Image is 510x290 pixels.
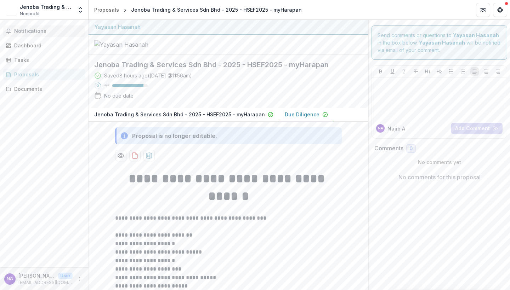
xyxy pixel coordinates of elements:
p: No comments yet [374,158,504,166]
div: Jenoba Trading & Services Sdn Bhd [20,3,73,11]
img: Yayasan Hasanah [94,40,165,49]
p: Due Diligence [285,111,319,118]
a: Documents [3,83,85,95]
div: No due date [104,92,134,99]
span: Notifications [14,28,83,34]
div: Najib Alias [7,277,13,281]
p: No comments for this proposal [398,173,481,181]
a: Tasks [3,54,85,66]
div: Najib Alias [378,127,383,130]
button: Align Center [482,67,491,76]
p: 88 % [104,83,109,88]
div: Proposal is no longer editable. [132,132,217,140]
button: download-proposal [143,150,155,161]
div: Proposals [14,71,80,78]
button: Italicize [400,67,408,76]
img: Jenoba Trading & Services Sdn Bhd [6,4,17,16]
strong: Yayasan Hasanah [419,40,465,46]
button: Bullet List [447,67,455,76]
button: Notifications [3,25,85,37]
p: Najib A [387,125,405,132]
p: Jenoba Trading & Services Sdn Bhd - 2025 - HSEF2025 - myHarapan [94,111,265,118]
button: More [75,275,84,283]
div: Dashboard [14,42,80,49]
button: Underline [388,67,397,76]
button: Open entity switcher [75,3,85,17]
button: Preview 70803929-379e-49ff-842a-79124a023e14-1.pdf [115,150,126,161]
span: 0 [409,146,413,152]
div: Documents [14,85,80,93]
h2: Jenoba Trading & Services Sdn Bhd - 2025 - HSEF2025 - myHarapan [94,60,351,69]
a: Proposals [3,69,85,80]
button: Strike [412,67,420,76]
button: download-proposal [129,150,141,161]
strong: Yayasan Hasanah [453,32,499,38]
div: Send comments or questions to in the box below. will be notified via email of your comment. [372,25,507,60]
a: Proposals [91,5,122,15]
button: Heading 1 [423,67,432,76]
button: Ordered List [459,67,467,76]
p: [PERSON_NAME] [18,272,55,279]
button: Partners [476,3,490,17]
button: Add Comment [451,123,503,134]
p: User [58,273,73,279]
button: Align Right [494,67,502,76]
div: Proposals [94,6,119,13]
div: Tasks [14,56,80,64]
div: Jenoba Trading & Services Sdn Bhd - 2025 - HSEF2025 - myHarapan [131,6,302,13]
nav: breadcrumb [91,5,305,15]
a: Dashboard [3,40,85,51]
h2: Comments [374,145,403,152]
button: Bold [376,67,385,76]
span: Nonprofit [20,11,40,17]
div: Saved 8 hours ago ( [DATE] @ 11:56am ) [104,72,192,79]
button: Align Left [470,67,479,76]
button: Get Help [493,3,507,17]
button: Heading 2 [435,67,443,76]
p: [EMAIL_ADDRESS][DOMAIN_NAME] [18,279,73,286]
div: Yayasan Hasanah [94,23,363,31]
